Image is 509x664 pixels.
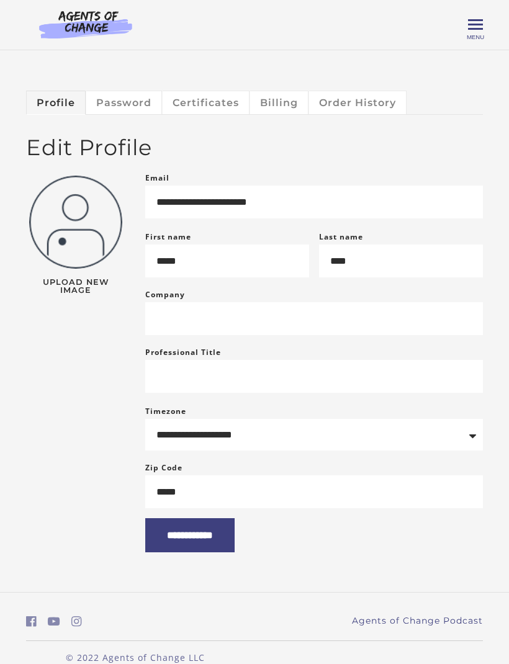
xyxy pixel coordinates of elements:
h2: Edit Profile [26,135,483,161]
a: Password [86,91,162,114]
a: Certificates [163,91,250,114]
label: Email [145,171,169,186]
a: Billing [250,91,309,114]
label: Professional Title [145,345,221,360]
a: Profile [26,91,86,115]
a: Agents of Change Podcast [352,614,483,627]
i: https://www.instagram.com/agentsofchangeprep/ (Open in a new window) [71,616,82,627]
a: Order History [309,91,407,114]
span: Menu [467,34,484,40]
label: Company [145,287,185,302]
label: Timezone [145,406,186,416]
span: Upload New Image [26,279,125,295]
label: Zip Code [145,460,182,475]
a: https://www.facebook.com/groups/aswbtestprep (Open in a new window) [26,612,37,630]
a: https://www.instagram.com/agentsofchangeprep/ (Open in a new window) [71,612,82,630]
i: https://www.youtube.com/c/AgentsofChangeTestPrepbyMeaganMitchell (Open in a new window) [48,616,60,627]
img: Agents of Change Logo [26,10,145,38]
span: Toggle menu [468,24,483,25]
a: https://www.youtube.com/c/AgentsofChangeTestPrepbyMeaganMitchell (Open in a new window) [48,612,60,630]
button: Toggle menu Menu [468,17,483,32]
i: https://www.facebook.com/groups/aswbtestprep (Open in a new window) [26,616,37,627]
p: © 2022 Agents of Change LLC [26,651,245,664]
label: First name [145,231,191,242]
label: Last name [319,231,363,242]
